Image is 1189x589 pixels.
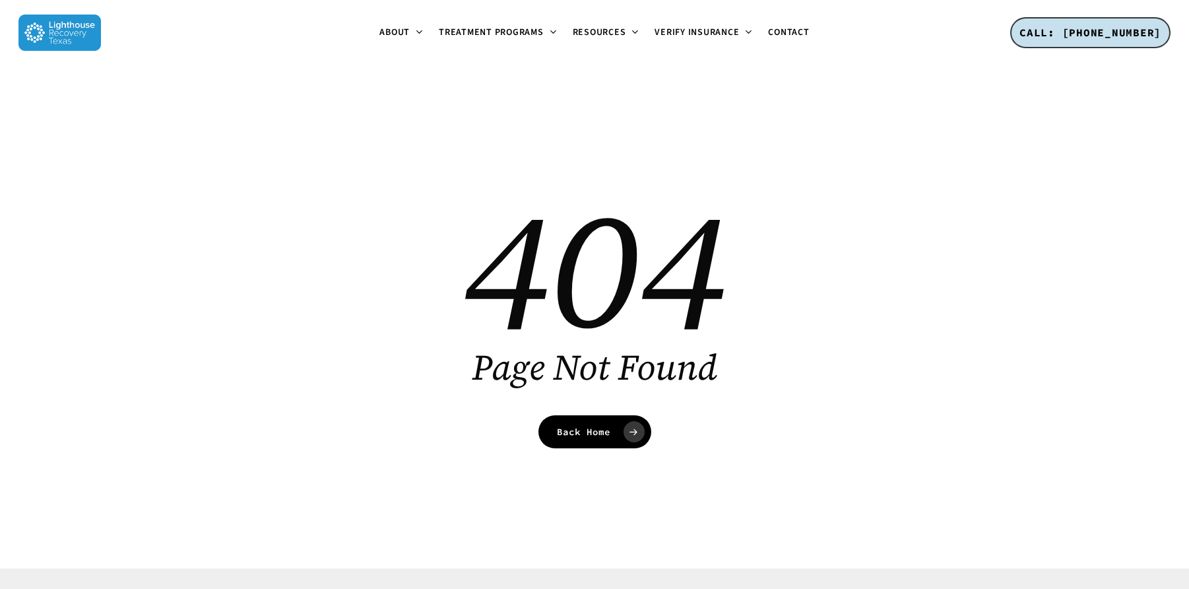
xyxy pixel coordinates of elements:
[647,28,760,38] a: Verify Insurance
[573,26,626,39] span: Resources
[439,26,544,39] span: Treatment Programs
[760,28,817,38] a: Contact
[1019,26,1161,39] span: CALL: [PHONE_NUMBER]
[565,28,647,38] a: Resources
[159,357,1030,378] h2: Page Not Found
[159,187,1030,352] h1: 404
[18,15,101,51] img: Lighthouse Recovery Texas
[557,425,610,438] span: Back Home
[1010,17,1171,49] a: CALL: [PHONE_NUMBER]
[538,415,651,448] a: Back Home
[768,26,809,39] span: Contact
[371,28,431,38] a: About
[431,28,565,38] a: Treatment Programs
[379,26,410,39] span: About
[655,26,739,39] span: Verify Insurance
